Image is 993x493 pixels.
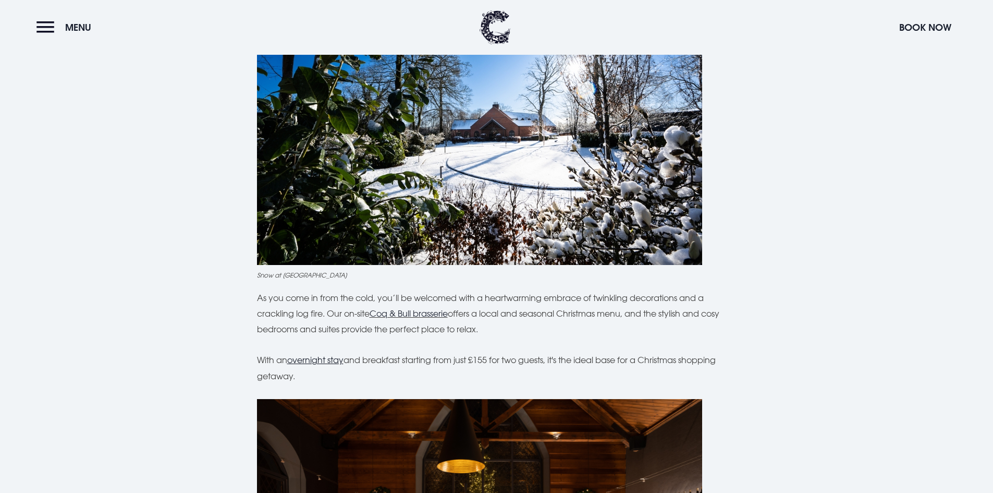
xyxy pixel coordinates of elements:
[257,290,737,338] p: As you come in from the cold, you’ll be welcomed with a heartwarming embrace of twinkling decorat...
[480,10,511,44] img: Clandeboye Lodge
[287,355,344,365] a: overnight stay
[894,16,957,39] button: Book Now
[65,21,91,33] span: Menu
[257,270,737,280] figcaption: Snow at [GEOGRAPHIC_DATA]
[257,352,737,384] p: With an and breakfast starting from just £155 for two guests, it's the ideal base for a Christmas...
[36,16,96,39] button: Menu
[370,308,448,319] a: Coq & Bull brasserie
